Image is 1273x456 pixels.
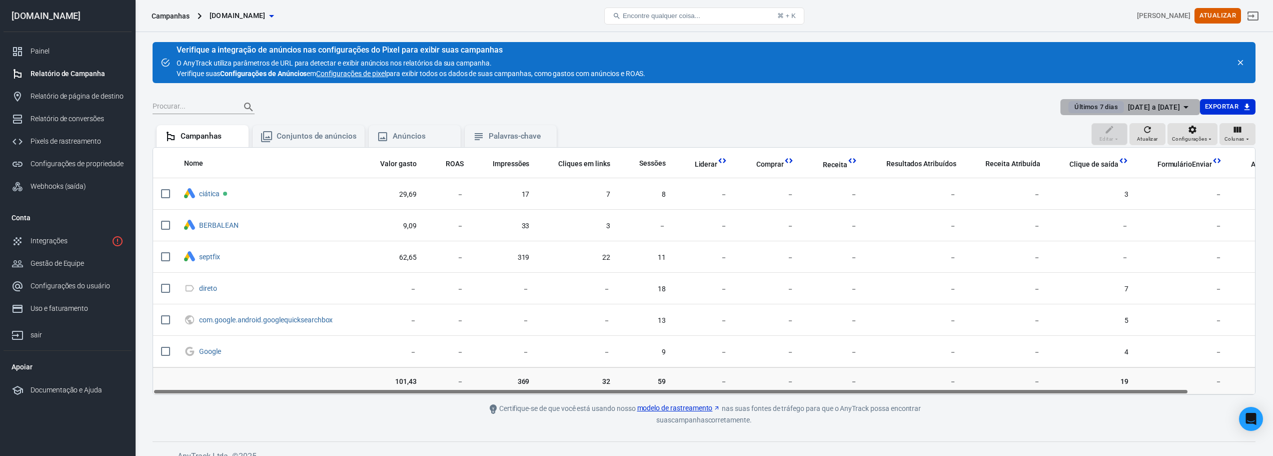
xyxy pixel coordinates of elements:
[522,316,529,324] font: －
[949,253,956,261] font: －
[4,252,132,275] a: Gestão de Equipe
[31,237,67,245] font: Integrações
[403,221,417,229] font: 9,09
[1120,377,1128,385] font: 19
[152,11,190,21] div: Campanhas
[949,377,956,385] font: －
[210,12,266,20] font: [DOMAIN_NAME]
[199,253,222,260] span: septfix
[756,160,784,168] font: Comprar
[393,132,426,141] font: Anúncios
[1124,316,1128,324] font: 5
[184,158,216,168] span: Nome
[4,108,132,130] a: Relatório de conversões
[777,12,796,20] font: ⌘ + K
[177,45,503,55] font: Verifique a integração de anúncios nas configurações do Pixel para exibir suas campanhas
[810,158,847,170] span: Receita total calculada pelo AnyTrack.
[720,316,727,324] font: －
[199,347,221,355] font: Google
[237,95,261,119] button: Procurar
[153,101,233,114] input: Procurar...
[223,192,227,196] span: Ativo
[457,284,464,292] font: －
[1215,377,1222,385] font: －
[522,284,529,292] font: －
[399,253,417,261] font: 62,65
[720,347,727,355] font: －
[637,403,721,413] a: modelo de rastreamento
[1167,123,1217,145] button: Configurações
[1219,123,1255,145] button: Colunas
[658,377,666,385] font: 59
[4,85,132,108] a: Relatório de página de destino
[220,70,307,78] font: Configurações de Anúncios
[1215,284,1222,292] font: －
[823,158,847,170] span: Receita total calculada pelo AnyTrack.
[671,416,708,424] font: campanhas
[1215,253,1222,261] font: －
[1129,123,1165,145] button: Atualizar
[1060,99,1200,116] button: Últimos 7 dias[DATE] a [DATE]
[850,253,857,261] font: －
[558,159,610,167] font: Cliques em links
[662,190,666,198] font: 8
[4,153,132,175] a: Configurações de propriedade
[316,70,386,78] font: Configurações de pixel
[1200,99,1255,115] button: Exportar
[606,190,610,198] font: 7
[1121,253,1128,261] font: －
[1124,347,1128,355] font: 4
[1033,347,1040,355] font: －
[1033,221,1040,229] font: －
[4,63,132,85] a: Relatório de Campanha
[4,275,132,297] a: Configurações do usuário
[433,157,464,169] span: O retorno total sobre o investimento em anúncios
[199,222,240,229] span: BERBALEAN
[787,284,794,292] font: －
[1074,103,1118,111] font: Últimos 7 dias
[1124,190,1128,198] font: 3
[31,92,124,100] font: Relatório de página de destino
[31,182,86,190] font: Webhooks (saída)
[410,316,417,324] font: －
[720,284,727,292] font: －
[199,316,333,324] font: com.google.android.googlequicksearchbox
[184,220,195,231] div: Anúncios do Google
[31,47,50,55] font: Painel
[637,404,713,412] font: modelo de rastreamento
[1233,56,1247,70] button: fechar
[316,69,386,79] a: Configurações de pixel
[606,221,610,229] font: 3
[1137,11,1190,21] div: ID da conta: 3jDzlnHw
[1205,103,1238,111] font: Exportar
[626,158,666,168] span: Sessões
[380,157,417,169] span: O valor total estimado de dinheiro que você gastou em sua campanha, conjunto de anúncios ou anúnc...
[457,316,464,324] font: －
[1069,160,1118,168] font: Clique de saída
[12,363,33,371] font: Apoiar
[489,132,541,141] font: Palavras-chave
[152,12,190,20] font: Campanhas
[1033,253,1040,261] font: －
[31,282,110,290] font: Configurações do usuário
[985,159,1040,167] font: Receita Atribuída
[949,316,956,324] font: －
[695,160,718,168] font: Liderar
[603,316,610,324] font: －
[1194,8,1241,24] button: Atualizar
[949,284,956,292] font: －
[199,284,217,292] a: direto
[708,416,752,424] font: corretamente.
[558,157,610,169] span: O número de cliques em links dentro do anúncio que levaram a destinos especificados pelo anunciante
[31,331,42,339] font: sair
[31,386,102,394] font: Documentação e Ajuda
[1215,190,1222,198] font: －
[522,347,529,355] font: －
[199,221,239,229] a: BERBALEAN
[518,253,530,261] font: 319
[1124,284,1128,292] font: 7
[603,284,610,292] font: －
[522,190,530,198] font: 17
[199,316,334,323] span: com.google.android.googlequicksearchbox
